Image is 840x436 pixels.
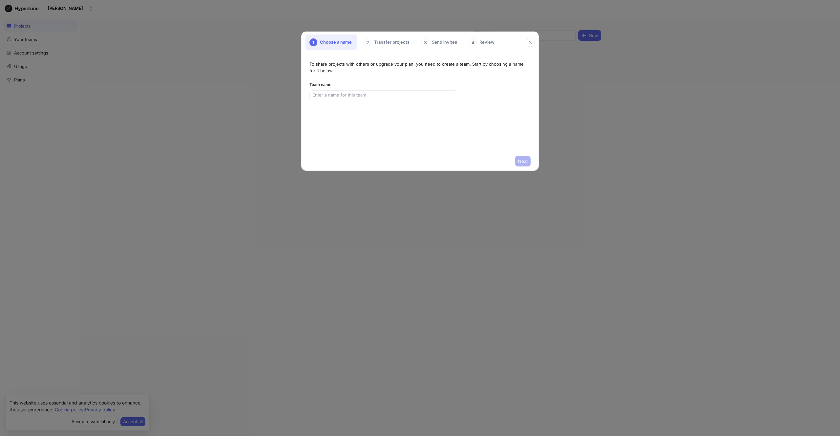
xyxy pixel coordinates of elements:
button: Next [515,156,531,166]
div: Send invites [417,34,462,50]
div: 4 [469,38,477,46]
div: Team name [309,82,530,88]
span: Next [518,159,528,163]
div: 2 [364,38,371,46]
div: Choose a name [305,34,357,50]
div: Review [465,34,500,50]
input: Enter a name for this team [312,92,454,98]
p: To share projects with others or upgrade your plan, you need to create a team. Start by choosing ... [309,61,530,74]
div: 1 [309,38,317,46]
div: 3 [421,38,429,46]
div: Transfer projects [360,34,415,50]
